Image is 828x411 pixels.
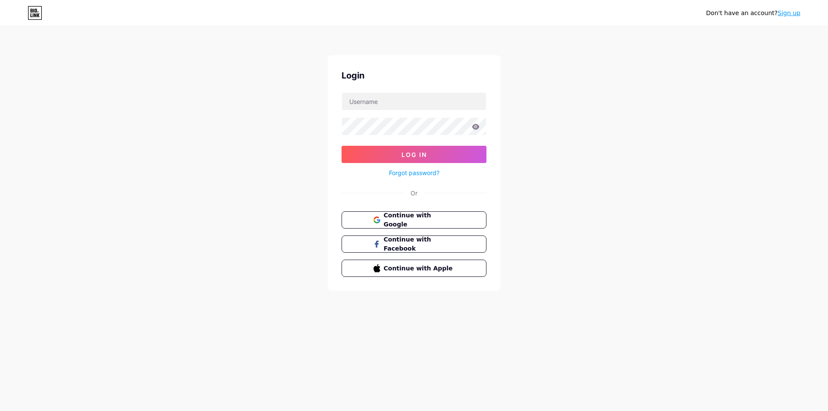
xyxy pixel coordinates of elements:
[342,146,486,163] button: Log In
[389,168,439,177] a: Forgot password?
[342,260,486,277] button: Continue with Apple
[342,211,486,229] button: Continue with Google
[384,264,455,273] span: Continue with Apple
[384,211,455,229] span: Continue with Google
[384,235,455,253] span: Continue with Facebook
[342,235,486,253] button: Continue with Facebook
[411,188,417,198] div: Or
[342,93,486,110] input: Username
[706,9,800,18] div: Don't have an account?
[778,9,800,16] a: Sign up
[401,151,427,158] span: Log In
[342,69,486,82] div: Login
